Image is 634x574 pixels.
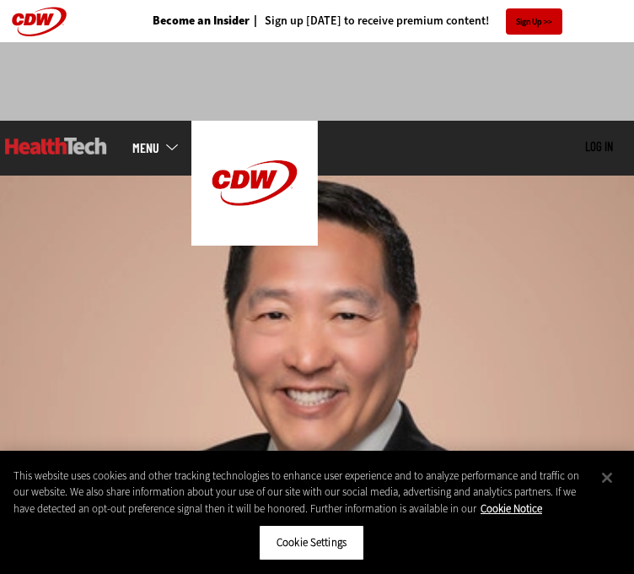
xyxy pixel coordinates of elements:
img: Home [191,121,318,246]
div: User menu [585,139,613,155]
button: Close [588,459,626,496]
a: Become an Insider [153,15,250,27]
a: Sign up [DATE] to receive premium content! [250,15,489,27]
a: Log in [585,138,613,154]
a: Sign Up [506,8,562,35]
div: This website uses cookies and other tracking technologies to enhance user experience and to analy... [13,468,588,517]
button: Cookie Settings [259,525,364,560]
a: CDW [191,232,318,250]
img: Home [5,138,107,154]
a: mobile-menu [132,141,191,154]
a: More information about your privacy [481,501,542,516]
